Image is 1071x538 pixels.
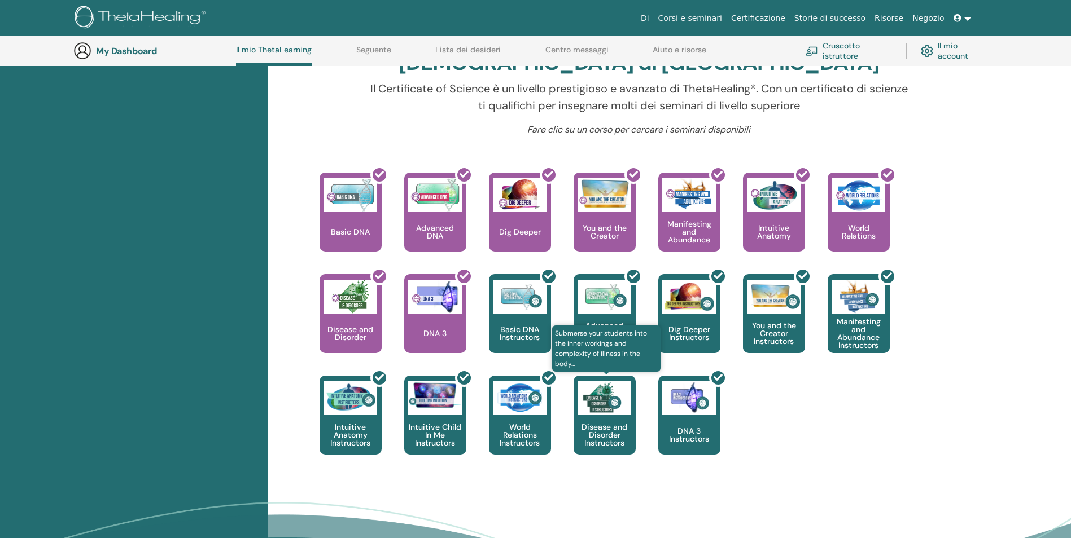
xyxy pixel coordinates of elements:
a: Intuitive Anatomy Intuitive Anatomy [743,173,805,274]
a: Intuitive Child In Me Instructors Intuitive Child In Me Instructors [404,376,466,477]
a: Advanced DNA Advanced DNA [404,173,466,274]
p: Basic DNA Instructors [489,325,551,341]
a: DNA 3 Instructors DNA 3 Instructors [658,376,720,477]
p: Il Certificate of Science è un livello prestigioso e avanzato di ThetaHealing®. Con un certificat... [369,80,908,114]
p: Dig Deeper [495,228,545,236]
a: Manifesting and Abundance Instructors Manifesting and Abundance Instructors [828,274,890,376]
a: Corsi e seminari [654,8,727,29]
p: DNA 3 Instructors [658,427,720,443]
img: Advanced DNA [408,178,462,212]
img: Disease and Disorder Instructors [578,381,631,415]
a: Aiuto e risorse [653,45,706,63]
a: DNA 3 DNA 3 [404,274,466,376]
img: Dig Deeper Instructors [662,280,716,314]
a: Centro messaggi [545,45,609,63]
p: Advanced DNA [404,224,466,240]
a: Basic DNA Instructors Basic DNA Instructors [489,274,551,376]
img: DNA 3 [408,280,462,314]
p: Disease and Disorder Instructors [574,423,636,447]
a: Basic DNA Basic DNA [320,173,382,274]
p: Intuitive Anatomy Instructors [320,423,382,447]
a: Seguente [356,45,391,63]
a: Manifesting and Abundance Manifesting and Abundance [658,173,720,274]
a: World Relations Instructors World Relations Instructors [489,376,551,477]
a: World Relations World Relations [828,173,890,274]
img: World Relations [832,178,885,212]
img: cog.svg [921,42,933,60]
img: World Relations Instructors [493,381,547,415]
p: Manifesting and Abundance Instructors [828,317,890,349]
p: You and the Creator [574,224,636,240]
a: You and the Creator Instructors You and the Creator Instructors [743,274,805,376]
img: DNA 3 Instructors [662,381,716,415]
img: Manifesting and Abundance [662,178,716,212]
p: Intuitive Child In Me Instructors [404,423,466,447]
p: Fare clic su un corso per cercare i seminari disponibili [369,123,908,136]
p: Manifesting and Abundance [658,220,720,244]
img: You and the Creator [578,178,631,209]
img: Disease and Disorder [324,280,377,314]
img: Basic DNA [324,178,377,212]
p: You and the Creator Instructors [743,321,805,345]
a: Cruscotto istruttore [806,38,893,63]
a: Il mio ThetaLearning [236,45,312,66]
img: chalkboard-teacher.svg [806,46,818,56]
a: Risorse [870,8,908,29]
h2: [DEMOGRAPHIC_DATA] di [GEOGRAPHIC_DATA] [399,50,879,76]
a: Di [636,8,654,29]
img: Manifesting and Abundance Instructors [832,280,885,314]
a: Negozio [908,8,948,29]
img: generic-user-icon.jpg [73,42,91,60]
span: Submerse your students into the inner workings and complexity of illness in the body... [552,325,661,372]
a: Storie di successo [790,8,870,29]
img: Intuitive Anatomy Instructors [324,381,377,415]
img: You and the Creator Instructors [747,280,801,314]
p: Intuitive Anatomy [743,224,805,240]
p: Disease and Disorder [320,325,382,341]
img: Dig Deeper [493,178,547,212]
img: Intuitive Child In Me Instructors [408,381,462,409]
a: Il mio account [921,38,986,63]
p: World Relations Instructors [489,423,551,447]
a: Advanced DNA Instructors Advanced DNA Instructors [574,274,636,376]
p: Advanced DNA Instructors [574,321,636,345]
a: Disease and Disorder Disease and Disorder [320,274,382,376]
a: Lista dei desideri [435,45,501,63]
a: Dig Deeper Instructors Dig Deeper Instructors [658,274,720,376]
a: Intuitive Anatomy Instructors Intuitive Anatomy Instructors [320,376,382,477]
p: World Relations [828,224,890,240]
img: Basic DNA Instructors [493,280,547,314]
img: Intuitive Anatomy [747,178,801,212]
img: logo.png [75,6,209,31]
a: Certificazione [727,8,790,29]
h3: My Dashboard [96,46,209,56]
img: Advanced DNA Instructors [578,280,631,314]
a: Submerse your students into the inner workings and complexity of illness in the body... Disease a... [574,376,636,477]
a: Dig Deeper Dig Deeper [489,173,551,274]
a: You and the Creator You and the Creator [574,173,636,274]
